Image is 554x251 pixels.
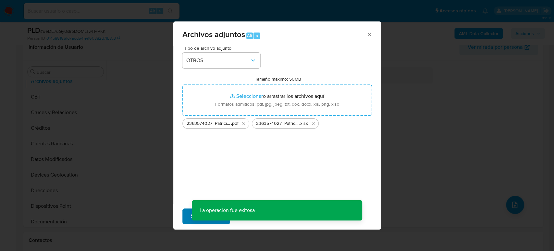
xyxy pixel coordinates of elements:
p: La operación fue exitosa [192,200,263,220]
span: 2363574027_Patricia Gutierrez_Agosto2025 [256,120,299,127]
span: Cancelar [241,209,262,223]
span: Alt [247,33,252,39]
label: Tamaño máximo: 50MB [255,76,301,82]
span: a [256,33,258,39]
button: Subir archivo [182,208,230,224]
button: Cerrar [366,31,372,37]
span: 2363574027_Patricia Gutierrez_Agosto2025 [187,120,231,127]
span: Tipo de archivo adjunto [184,46,262,50]
span: Subir archivo [191,209,222,223]
button: Eliminar 2363574027_Patricia Gutierrez_Agosto2025.xlsx [309,120,317,127]
span: Archivos adjuntos [182,29,245,40]
ul: Archivos seleccionados [182,116,372,129]
span: OTROS [186,57,250,64]
span: .xlsx [299,120,308,127]
button: OTROS [182,53,260,68]
span: .pdf [231,120,239,127]
button: Eliminar 2363574027_Patricia Gutierrez_Agosto2025.pdf [240,120,248,127]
